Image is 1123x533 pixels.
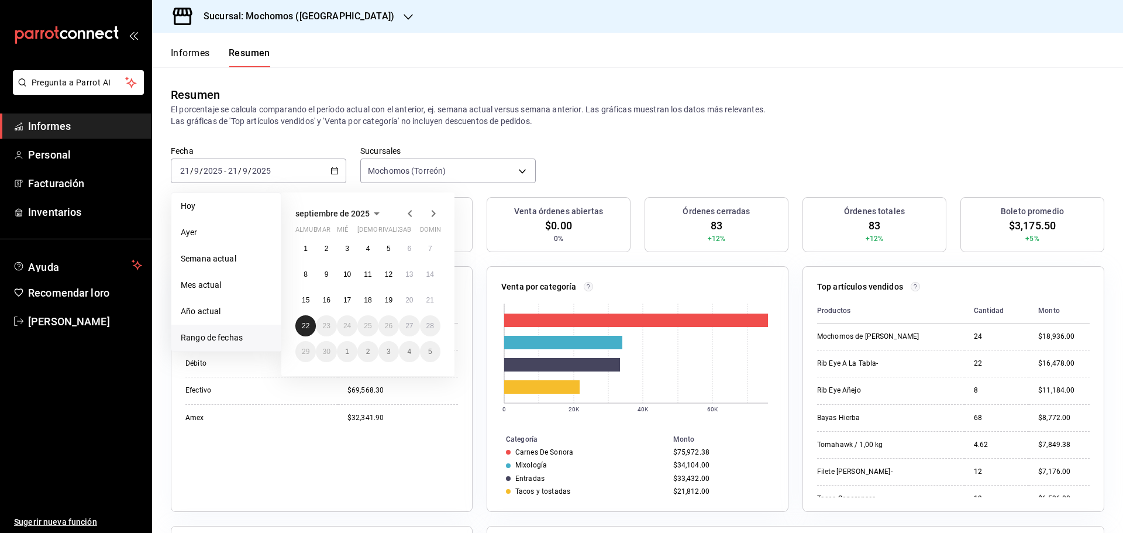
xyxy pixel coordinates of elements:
abbr: 19 de septiembre de 2025 [385,296,392,304]
button: 18 de septiembre de 2025 [357,290,378,311]
button: 12 de septiembre de 2025 [378,264,399,285]
font: 1 [304,245,308,253]
abbr: 11 de septiembre de 2025 [364,270,371,278]
font: septiembre de 2025 [295,209,370,218]
font: Carnes De Sonora [515,448,573,456]
font: 14 [426,270,434,278]
font: Facturación [28,177,84,190]
font: $3,175.50 [1009,219,1056,232]
font: $32,341.90 [347,414,384,422]
button: septiembre de 2025 [295,207,384,221]
font: 16 [322,296,330,304]
font: [PERSON_NAME] [28,315,110,328]
input: -- [242,166,248,176]
font: / [238,166,242,176]
font: Efectivo [185,386,211,394]
abbr: 18 de septiembre de 2025 [364,296,371,304]
font: Venta por categoría [501,282,577,291]
button: 6 de septiembre de 2025 [399,238,419,259]
font: Tomahawk / 1,00 kg [817,441,883,449]
button: 10 de septiembre de 2025 [337,264,357,285]
button: 1 de septiembre de 2025 [295,238,316,259]
font: Mochomos de [PERSON_NAME] [817,332,919,341]
font: 11 [364,270,371,278]
font: Sucursal: Mochomos ([GEOGRAPHIC_DATA]) [204,11,394,22]
abbr: 30 de septiembre de 2025 [322,348,330,356]
button: 24 de septiembre de 2025 [337,315,357,336]
font: - [224,166,226,176]
font: 13 [405,270,413,278]
font: Hoy [181,201,195,211]
font: Resumen [171,88,220,102]
abbr: 2 de septiembre de 2025 [325,245,329,253]
button: 13 de septiembre de 2025 [399,264,419,285]
button: 5 de octubre de 2025 [420,341,440,362]
button: 4 de septiembre de 2025 [357,238,378,259]
font: Monto [1038,307,1060,315]
font: Semana actual [181,254,236,263]
abbr: 21 de septiembre de 2025 [426,296,434,304]
abbr: 29 de septiembre de 2025 [302,348,309,356]
font: 26 [385,322,392,330]
button: 29 de septiembre de 2025 [295,341,316,362]
font: mié [337,226,348,233]
font: $11,184.00 [1038,386,1074,394]
abbr: 8 de septiembre de 2025 [304,270,308,278]
font: Órdenes cerradas [683,207,750,216]
button: 14 de septiembre de 2025 [420,264,440,285]
font: Mixología [515,461,547,469]
text: 0 [502,406,506,412]
button: 22 de septiembre de 2025 [295,315,316,336]
font: 5 [428,348,432,356]
abbr: lunes [295,226,330,238]
font: 9 [325,270,329,278]
abbr: 4 de octubre de 2025 [407,348,411,356]
input: -- [194,166,199,176]
font: $7,849.38 [1038,441,1070,449]
font: $7,176.00 [1038,467,1070,476]
font: $6,536.00 [1038,494,1070,503]
abbr: 14 de septiembre de 2025 [426,270,434,278]
font: Categoría [506,435,538,443]
abbr: 2 de octubre de 2025 [366,348,370,356]
abbr: 24 de septiembre de 2025 [343,322,351,330]
button: Pregunta a Parrot AI [13,70,144,95]
font: $34,104.00 [673,461,709,469]
abbr: 13 de septiembre de 2025 [405,270,413,278]
font: Monto [673,435,695,443]
font: 30 [322,348,330,356]
font: 24 [974,332,982,341]
button: 25 de septiembre de 2025 [357,315,378,336]
font: $0.00 [545,219,572,232]
font: / [190,166,194,176]
font: dominio [420,226,448,233]
input: -- [180,166,190,176]
font: Ayuda [28,261,60,273]
abbr: 27 de septiembre de 2025 [405,322,413,330]
button: 4 de octubre de 2025 [399,341,419,362]
font: Informes [28,120,71,132]
abbr: 1 de septiembre de 2025 [304,245,308,253]
font: 2 [325,245,329,253]
abbr: 3 de septiembre de 2025 [345,245,349,253]
button: 30 de septiembre de 2025 [316,341,336,362]
abbr: 10 de septiembre de 2025 [343,270,351,278]
font: rivalizar [378,226,411,233]
font: 21 [426,296,434,304]
input: -- [228,166,238,176]
font: Año actual [181,307,221,316]
font: Recomendar loro [28,287,109,299]
font: 20 [405,296,413,304]
font: Las gráficas de 'Top artículos vendidos' y 'Venta por categoría' no incluyen descuentos de pedidos. [171,116,532,126]
abbr: martes [316,226,330,238]
font: 68 [974,414,982,422]
font: 12 [974,467,982,476]
button: 2 de septiembre de 2025 [316,238,336,259]
font: 19 [385,296,392,304]
font: 2 [366,348,370,356]
font: 7 [428,245,432,253]
button: 5 de septiembre de 2025 [378,238,399,259]
font: Tacos y tostadas [515,487,570,496]
font: 24 [343,322,351,330]
font: 27 [405,322,413,330]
